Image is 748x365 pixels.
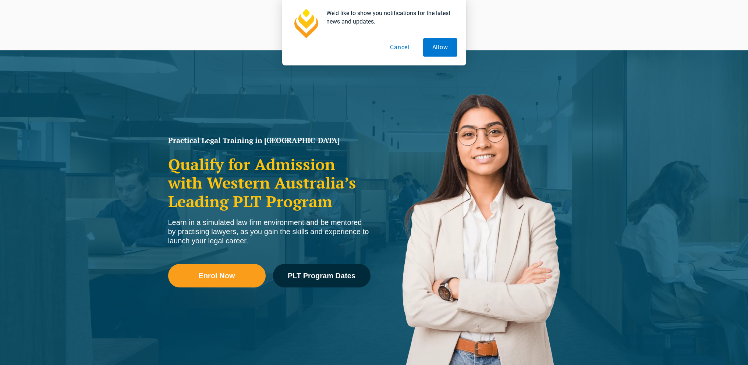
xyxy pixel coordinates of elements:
[423,38,457,57] button: Allow
[168,155,371,211] h2: Qualify for Admission with Western Australia’s Leading PLT Program
[291,9,320,38] img: notification icon
[273,264,371,287] a: PLT Program Dates
[168,264,266,287] a: Enrol Now
[168,137,371,144] h1: Practical Legal Training in [GEOGRAPHIC_DATA]
[320,9,457,26] div: We'd like to show you notifications for the latest news and updates.
[199,272,235,279] span: Enrol Now
[168,218,371,246] div: Learn in a simulated law firm environment and be mentored by practising lawyers, as you gain the ...
[381,38,419,57] button: Cancel
[288,272,355,279] span: PLT Program Dates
